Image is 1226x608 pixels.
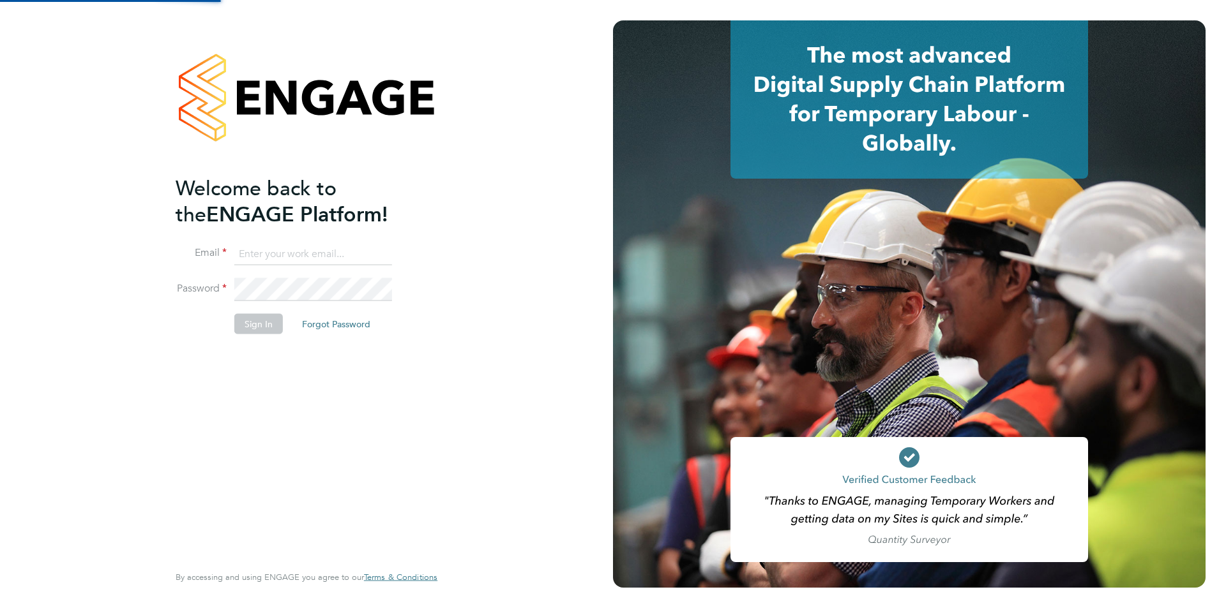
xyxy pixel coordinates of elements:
label: Email [176,246,227,260]
input: Enter your work email... [234,242,392,265]
button: Sign In [234,314,283,334]
label: Password [176,282,227,295]
span: By accessing and using ENGAGE you agree to our [176,572,437,582]
span: Terms & Conditions [364,572,437,582]
h2: ENGAGE Platform! [176,175,425,227]
a: Terms & Conditions [364,572,437,582]
span: Welcome back to the [176,175,337,226]
button: Forgot Password [292,314,381,334]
